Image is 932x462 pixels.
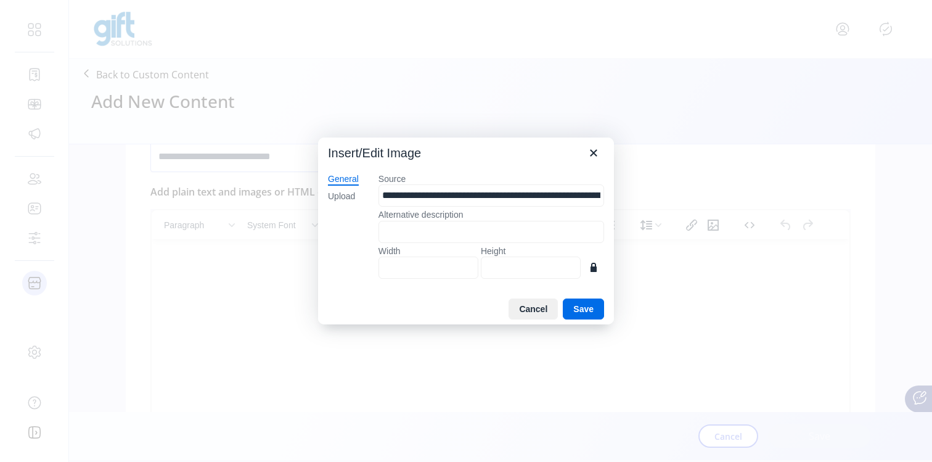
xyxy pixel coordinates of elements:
[563,299,604,320] button: Save
[328,173,359,186] div: General
[583,257,604,278] button: Constrain proportions
[328,191,355,203] div: Upload
[378,245,478,257] label: Width
[328,145,421,161] div: Insert/Edit Image
[378,173,604,184] label: Source
[378,209,604,220] label: Alternative description
[509,299,558,320] button: Cancel
[583,142,604,163] button: Close
[481,245,581,257] label: Height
